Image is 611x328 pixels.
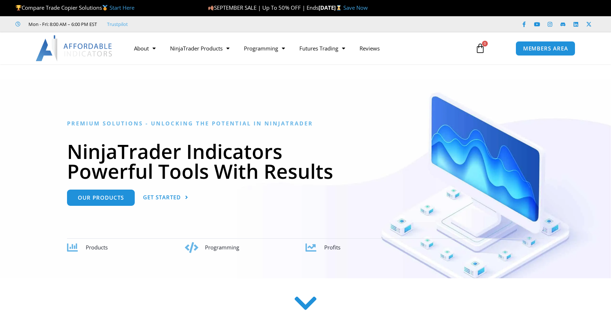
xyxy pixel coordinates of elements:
[516,41,576,56] a: MEMBERS AREA
[237,40,292,57] a: Programming
[343,4,368,11] a: Save Now
[163,40,237,57] a: NinjaTrader Products
[482,41,488,46] span: 0
[523,46,568,51] span: MEMBERS AREA
[127,40,467,57] nav: Menu
[67,190,135,206] a: Our Products
[464,38,496,59] a: 0
[143,190,188,206] a: Get Started
[127,40,163,57] a: About
[107,20,128,28] a: Trustpilot
[110,4,134,11] a: Start Here
[67,141,544,181] h1: NinjaTrader Indicators Powerful Tools With Results
[208,5,214,10] img: 🍂
[102,5,108,10] img: 🥇
[292,40,352,57] a: Futures Trading
[86,244,108,251] span: Products
[67,120,544,127] h6: Premium Solutions - Unlocking the Potential in NinjaTrader
[205,244,239,251] span: Programming
[208,4,318,11] span: SEPTEMBER SALE | Up To 50% OFF | Ends
[27,20,97,28] span: Mon - Fri: 8:00 AM – 6:00 PM EST
[36,35,113,61] img: LogoAI | Affordable Indicators – NinjaTrader
[143,195,181,200] span: Get Started
[16,5,21,10] img: 🏆
[324,244,340,251] span: Profits
[352,40,387,57] a: Reviews
[336,5,342,10] img: ⌛
[318,4,343,11] strong: [DATE]
[15,4,134,11] span: Compare Trade Copier Solutions
[78,195,124,200] span: Our Products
